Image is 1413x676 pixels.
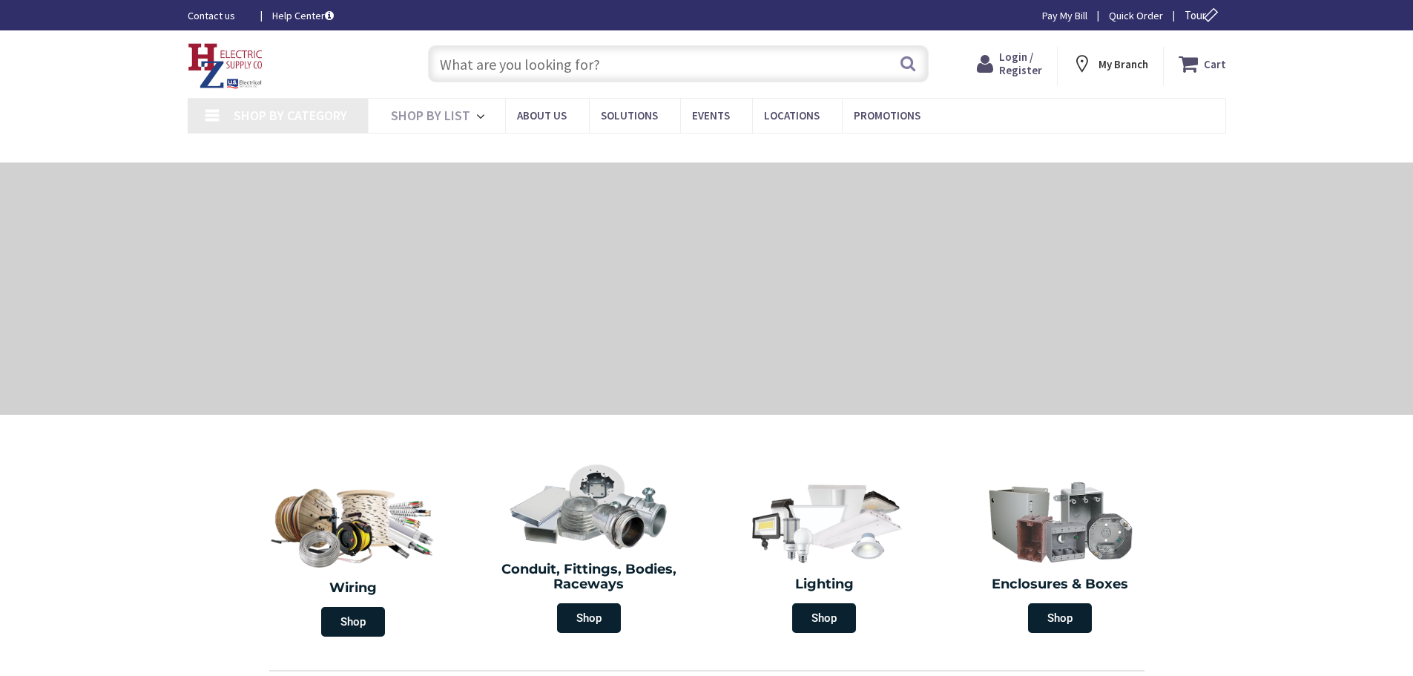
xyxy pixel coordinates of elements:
[475,456,703,640] a: Conduit, Fittings, Bodies, Raceways Shop
[188,43,263,89] img: HZ Electric Supply
[1179,50,1226,77] a: Cart
[999,50,1042,77] span: Login / Register
[272,8,334,23] a: Help Center
[854,108,920,122] span: Promotions
[764,108,820,122] span: Locations
[946,470,1174,640] a: Enclosures & Boxes Shop
[601,108,658,122] span: Solutions
[692,108,730,122] span: Events
[1099,57,1148,71] strong: My Branch
[1072,50,1148,77] div: My Branch
[1109,8,1163,23] a: Quick Order
[718,577,932,592] h2: Lighting
[236,470,472,644] a: Wiring Shop
[1042,8,1087,23] a: Pay My Bill
[953,577,1167,592] h2: Enclosures & Boxes
[711,470,939,640] a: Lighting Shop
[188,8,248,23] a: Contact us
[557,603,621,633] span: Shop
[1204,50,1226,77] strong: Cart
[321,607,385,637] span: Shop
[243,581,464,596] h2: Wiring
[391,107,470,124] span: Shop By List
[1028,603,1092,633] span: Shop
[792,603,856,633] span: Shop
[428,45,929,82] input: What are you looking for?
[1185,8,1222,22] span: Tour
[234,107,347,124] span: Shop By Category
[482,562,696,592] h2: Conduit, Fittings, Bodies, Raceways
[977,50,1042,77] a: Login / Register
[517,108,567,122] span: About Us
